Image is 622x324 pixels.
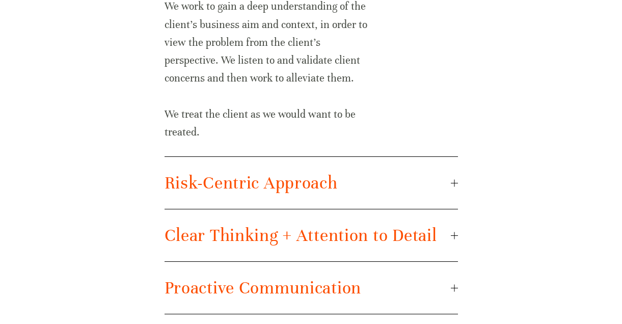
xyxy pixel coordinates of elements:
button: Clear Thinking + Attention to Detail [165,209,458,261]
span: Risk-Centric Approach [165,172,451,194]
button: Proactive Communication [165,262,458,314]
p: We treat the client as we would want to be treated. [165,105,370,141]
button: Risk-Centric Approach [165,157,458,209]
span: Clear Thinking + Attention to Detail [165,225,451,246]
span: Proactive Communication [165,277,451,299]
